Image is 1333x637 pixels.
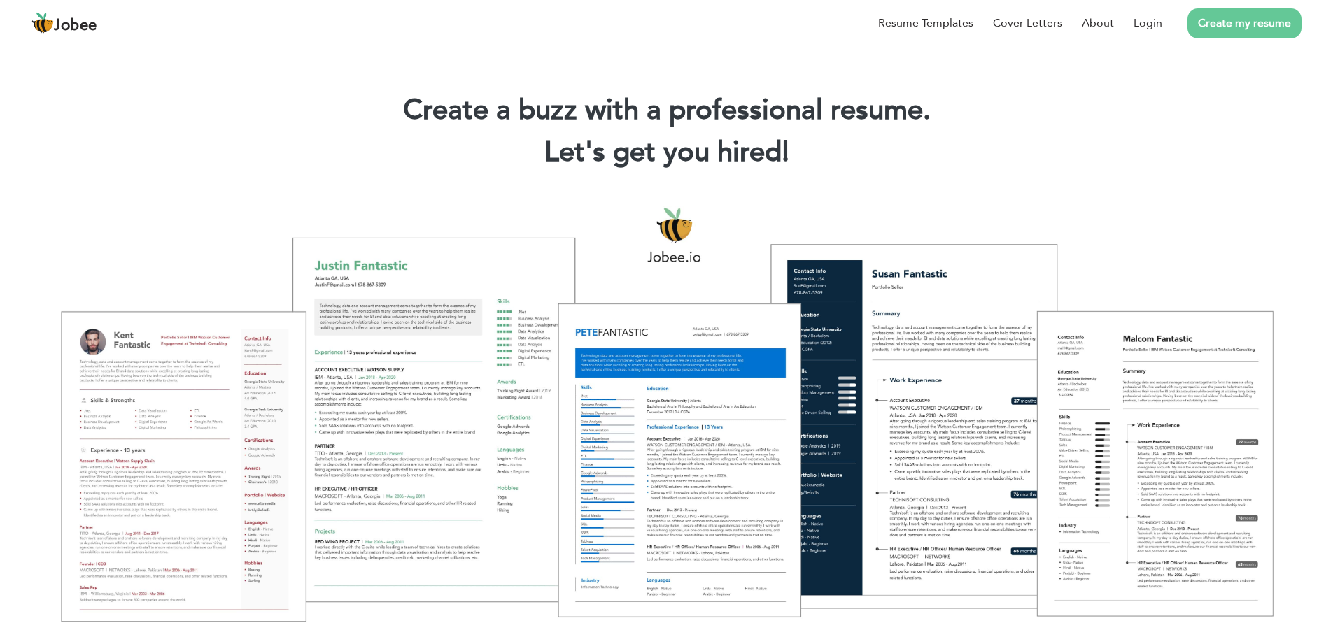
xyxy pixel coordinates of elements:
[1134,15,1162,31] a: Login
[31,12,54,34] img: jobee.io
[1187,8,1302,38] a: Create my resume
[878,15,973,31] a: Resume Templates
[21,134,1312,171] h2: Let's
[21,92,1312,129] h1: Create a buzz with a professional resume.
[1082,15,1114,31] a: About
[31,12,97,34] a: Jobee
[613,133,789,171] span: get you hired!
[54,18,97,34] span: Jobee
[782,133,789,171] span: |
[993,15,1062,31] a: Cover Letters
